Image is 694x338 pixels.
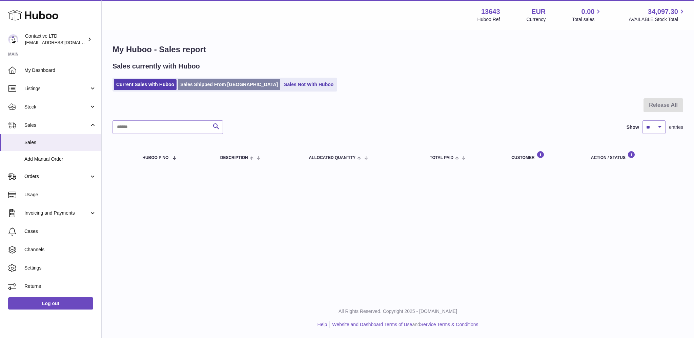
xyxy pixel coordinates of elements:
span: Invoicing and Payments [24,210,89,216]
span: Sales [24,122,89,128]
span: Usage [24,192,96,198]
span: entries [669,124,683,131]
span: Listings [24,85,89,92]
li: and [330,321,478,328]
p: All Rights Reserved. Copyright 2025 - [DOMAIN_NAME] [107,308,689,315]
a: Log out [8,297,93,310]
span: 34,097.30 [648,7,678,16]
span: My Dashboard [24,67,96,74]
span: Total sales [572,16,602,23]
strong: EUR [531,7,546,16]
span: 0.00 [581,7,595,16]
span: Settings [24,265,96,271]
a: Service Terms & Conditions [420,322,478,327]
a: 0.00 Total sales [572,7,602,23]
span: Huboo P no [142,156,168,160]
div: Action / Status [591,151,676,160]
span: Cases [24,228,96,235]
div: Huboo Ref [477,16,500,23]
span: [EMAIL_ADDRESS][DOMAIN_NAME] [25,40,100,45]
div: Customer [511,151,577,160]
span: Orders [24,173,89,180]
span: ALLOCATED Quantity [309,156,355,160]
div: Currency [527,16,546,23]
span: Returns [24,283,96,290]
img: soul@SOWLhome.com [8,34,18,44]
div: Contactive LTD [25,33,86,46]
span: Sales [24,139,96,146]
a: Website and Dashboard Terms of Use [332,322,412,327]
h1: My Huboo - Sales report [113,44,683,55]
label: Show [627,124,639,131]
a: Sales Shipped From [GEOGRAPHIC_DATA] [178,79,280,90]
span: AVAILABLE Stock Total [629,16,686,23]
span: Channels [24,246,96,253]
span: Stock [24,104,89,110]
h2: Sales currently with Huboo [113,62,200,71]
strong: 13643 [481,7,500,16]
span: Description [220,156,248,160]
span: Add Manual Order [24,156,96,162]
a: Sales Not With Huboo [282,79,336,90]
a: Current Sales with Huboo [114,79,177,90]
span: Total paid [430,156,453,160]
a: 34,097.30 AVAILABLE Stock Total [629,7,686,23]
a: Help [318,322,327,327]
